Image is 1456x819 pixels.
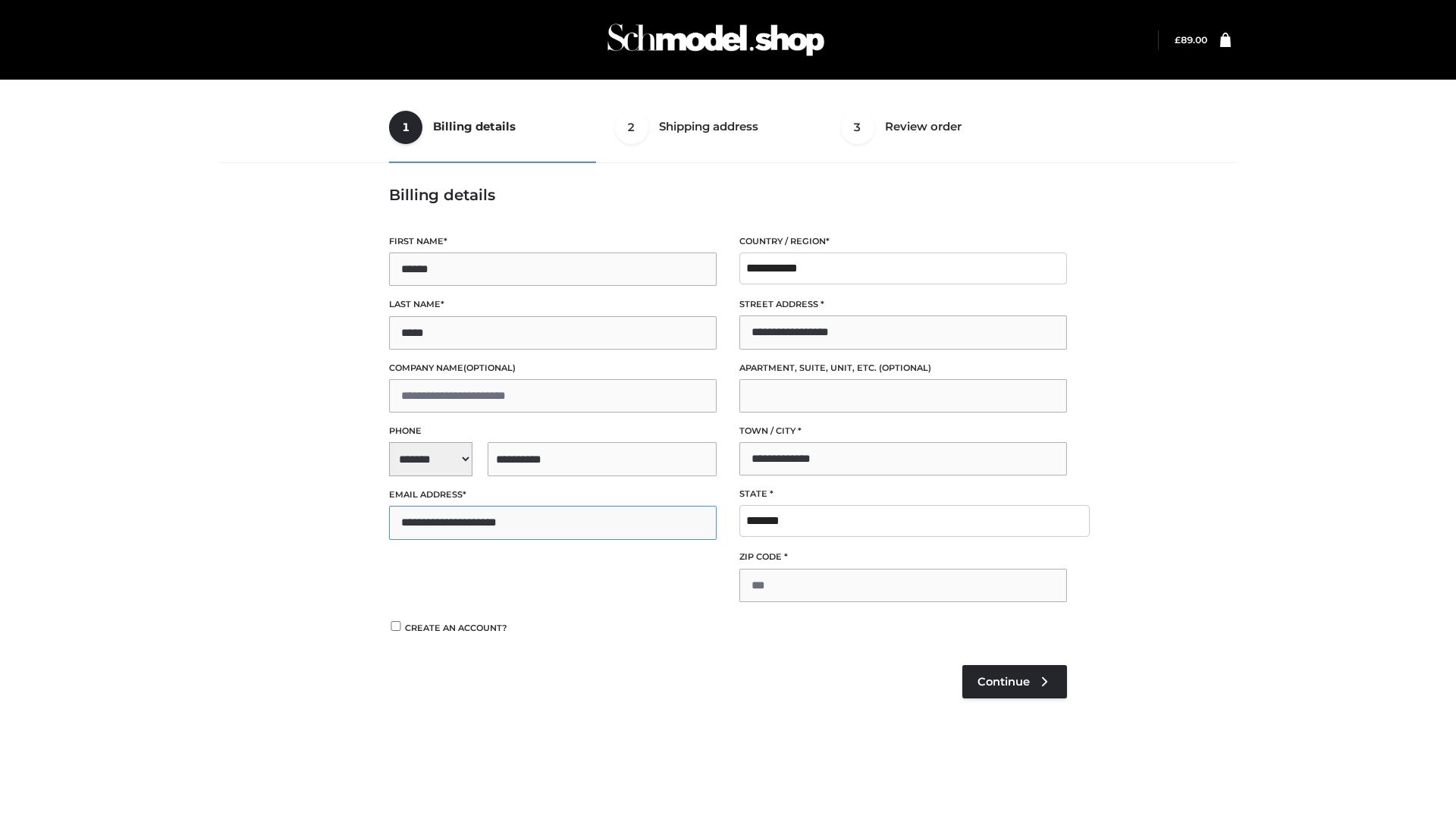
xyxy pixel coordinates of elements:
label: Last name [389,297,717,312]
span: (optional) [463,362,516,373]
h3: Billing details [389,186,1067,204]
a: £89.00 [1175,34,1207,45]
input: Create an account? [389,621,403,631]
label: Company name [389,361,717,375]
span: Continue [977,675,1030,689]
label: Country / Region [739,234,1067,249]
label: Phone [389,424,717,438]
a: Continue [962,665,1067,698]
label: First name [389,234,717,249]
label: Town / City [739,424,1067,438]
span: (optional) [879,362,931,373]
label: Street address [739,297,1067,312]
label: ZIP Code [739,550,1067,564]
span: £ [1175,34,1181,45]
img: Schmodel Admin 964 [602,10,830,70]
label: State [739,487,1067,501]
label: Apartment, suite, unit, etc. [739,361,1067,375]
label: Email address [389,488,717,502]
span: Create an account? [405,623,507,633]
bdi: 89.00 [1175,34,1207,45]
